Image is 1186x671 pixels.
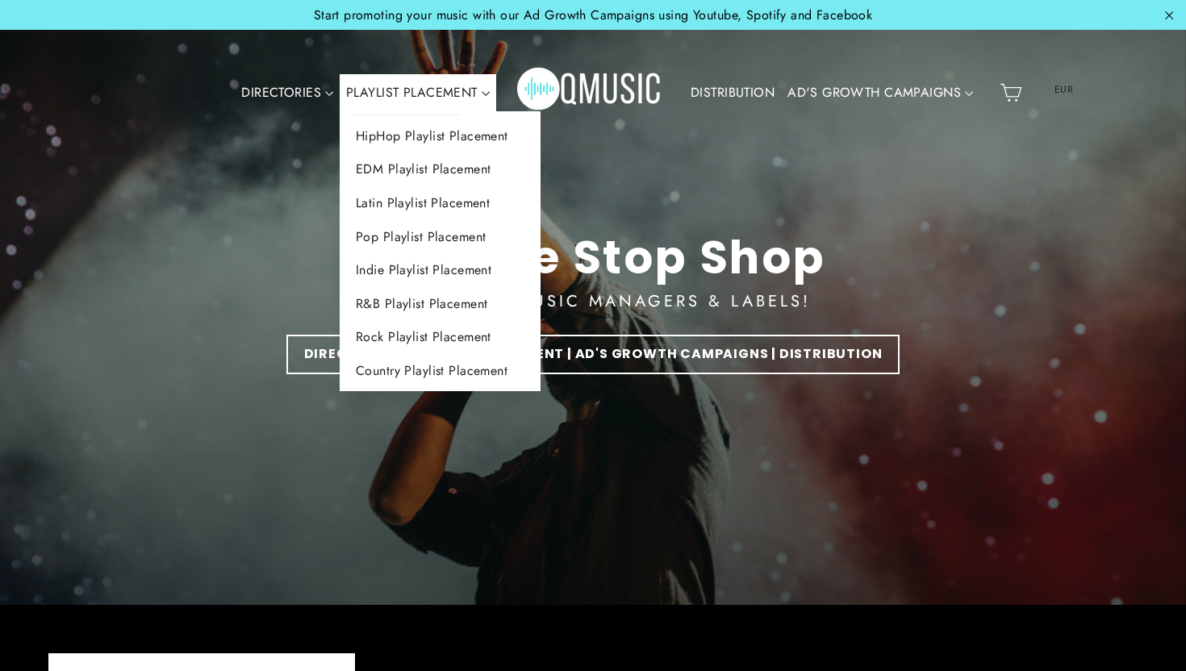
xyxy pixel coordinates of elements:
a: Indie Playlist Placement [340,253,541,287]
a: Pop Playlist Placement [340,220,541,254]
div: Primary [187,46,994,140]
a: Latin Playlist Placement [340,186,541,220]
a: PLAYLIST PLACEMENT [340,74,496,111]
a: Country Playlist Placement [340,354,541,388]
a: DIRECTORIES [235,74,340,111]
a: HipHop Playlist Placement [340,119,541,153]
a: EDM Playlist Placement [340,152,541,186]
span: EUR [1034,77,1095,102]
div: The One Stop Shop [360,231,826,285]
img: Q Music Promotions [517,56,662,129]
a: AD'S GROWTH CAMPAIGNS [781,74,979,111]
div: FOR ARTISTS, MUSIC MANAGERS & LABELS! [375,289,811,315]
a: DISTRIBUTION [684,74,781,111]
a: DIRECTORIES | PLAYLIST PLACEMENT | AD'S GROWTH CAMPAIGNS | DISTRIBUTION [286,335,900,374]
a: R&B Playlist Placement [340,287,541,321]
a: Rock Playlist Placement [340,320,541,354]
